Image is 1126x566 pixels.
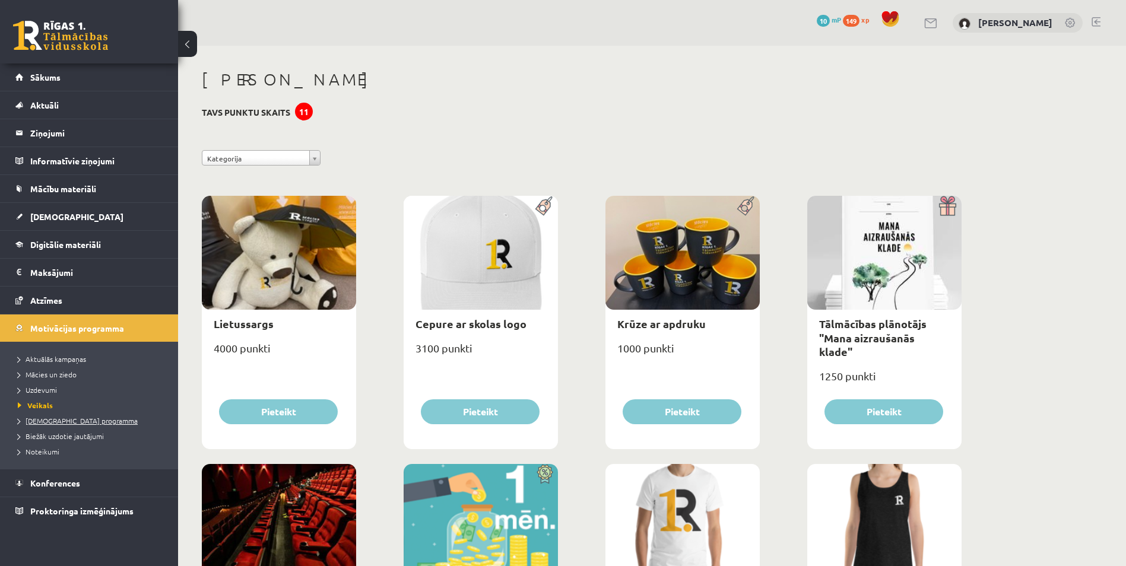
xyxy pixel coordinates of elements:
a: Digitālie materiāli [15,231,163,258]
span: Aktuālās kampaņas [18,354,86,364]
a: Lietussargs [214,317,274,330]
a: Veikals [18,400,166,411]
button: Pieteikt [824,399,943,424]
span: Biežāk uzdotie jautājumi [18,431,104,441]
a: Mācies un ziedo [18,369,166,380]
span: Mācies un ziedo [18,370,77,379]
a: Konferences [15,469,163,497]
a: Sākums [15,63,163,91]
a: [DEMOGRAPHIC_DATA] [15,203,163,230]
legend: Informatīvie ziņojumi [30,147,163,174]
a: Maksājumi [15,259,163,286]
a: Cepure ar skolas logo [415,317,526,330]
span: Aktuāli [30,100,59,110]
span: Veikals [18,400,53,410]
button: Pieteikt [623,399,741,424]
img: Ričards Jēgers [959,18,970,30]
span: xp [861,15,869,24]
a: Uzdevumi [18,384,166,395]
a: 149 xp [843,15,875,24]
span: 10 [817,15,830,27]
h1: [PERSON_NAME] [202,69,962,90]
span: Noteikumi [18,447,59,456]
span: Kategorija [207,151,305,166]
span: Atzīmes [30,295,62,306]
a: Tālmācības plānotājs "Mana aizraušanās klade" [819,317,927,358]
a: Atzīmes [15,287,163,314]
span: Konferences [30,478,80,488]
img: Populāra prece [733,196,760,216]
a: Krūze ar apdruku [617,317,706,330]
a: Rīgas 1. Tālmācības vidusskola [13,21,108,50]
div: 4000 punkti [202,338,356,368]
span: [DEMOGRAPHIC_DATA] programma [18,416,138,425]
span: Sākums [30,72,61,82]
img: Populāra prece [531,196,558,216]
span: Motivācijas programma [30,323,124,333]
a: Mācību materiāli [15,175,163,202]
a: Motivācijas programma [15,314,163,342]
span: Proktoringa izmēģinājums [30,505,134,516]
div: 11 [295,103,313,120]
span: mP [832,15,841,24]
legend: Maksājumi [30,259,163,286]
a: Aktuāli [15,91,163,119]
a: Aktuālās kampaņas [18,354,166,364]
button: Pieteikt [421,399,540,424]
img: Dāvana ar pārsteigumu [935,196,962,216]
a: Ziņojumi [15,119,163,147]
span: [DEMOGRAPHIC_DATA] [30,211,123,222]
button: Pieteikt [219,399,338,424]
span: Digitālie materiāli [30,239,101,250]
span: 149 [843,15,859,27]
div: 1000 punkti [605,338,760,368]
a: Noteikumi [18,446,166,457]
a: Informatīvie ziņojumi [15,147,163,174]
div: 1250 punkti [807,366,962,396]
h3: Tavs punktu skaits [202,107,290,117]
span: Uzdevumi [18,385,57,395]
a: Proktoringa izmēģinājums [15,497,163,524]
a: 10 mP [817,15,841,24]
a: [PERSON_NAME] [978,17,1052,28]
a: Biežāk uzdotie jautājumi [18,431,166,441]
a: [DEMOGRAPHIC_DATA] programma [18,415,166,426]
div: 3100 punkti [404,338,558,368]
span: Mācību materiāli [30,183,96,194]
a: Kategorija [202,150,321,166]
legend: Ziņojumi [30,119,163,147]
img: Atlaide [531,464,558,484]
